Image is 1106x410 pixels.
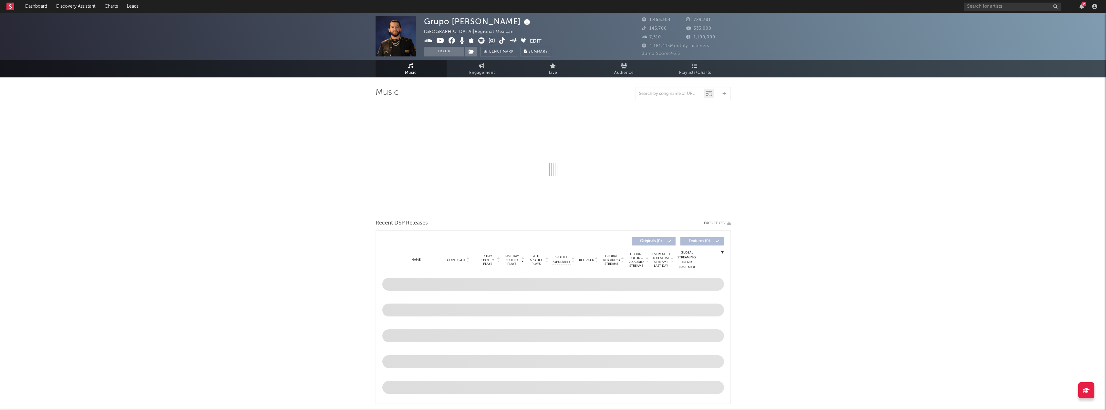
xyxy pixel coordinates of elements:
[614,69,634,77] span: Audience
[642,44,709,48] span: 4,181,415 Monthly Listeners
[530,37,542,45] button: Edit
[518,60,589,77] a: Live
[424,47,464,56] button: Track
[964,3,1061,11] input: Search for artists
[636,239,666,243] span: Originals ( 0 )
[549,69,557,77] span: Live
[589,60,660,77] a: Audience
[479,254,496,266] span: 7 Day Spotify Plays
[679,69,711,77] span: Playlists/Charts
[579,258,594,262] span: Released
[652,252,670,268] span: Estimated % Playlist Streams Last Day
[503,254,521,266] span: Last Day Spotify Plays
[1081,2,1086,6] div: 2
[1080,4,1084,9] button: 2
[642,52,680,56] span: Jump Score: 46.5
[405,69,417,77] span: Music
[603,254,620,266] span: Global ATD Audio Streams
[642,26,667,31] span: 145,700
[680,237,724,245] button: Features(0)
[642,18,671,22] span: 1,453,304
[677,250,697,270] div: Global Streaming Trend (Last 60D)
[469,69,495,77] span: Engagement
[552,255,571,265] span: Spotify Popularity
[395,257,438,262] div: Name
[489,48,514,56] span: Benchmark
[660,60,731,77] a: Playlists/Charts
[627,252,645,268] span: Global Rolling 7D Audio Streams
[447,60,518,77] a: Engagement
[685,239,714,243] span: Features ( 0 )
[528,254,545,266] span: ATD Spotify Plays
[686,26,711,31] span: 533,000
[424,16,532,27] div: Grupo [PERSON_NAME]
[529,50,548,54] span: Summary
[704,221,731,225] button: Export CSV
[480,47,517,56] a: Benchmark
[521,47,551,56] button: Summary
[642,35,661,39] span: 7,310
[632,237,676,245] button: Originals(0)
[424,28,521,36] div: [GEOGRAPHIC_DATA] | Regional Mexican
[686,35,715,39] span: 1,100,000
[447,258,466,262] span: Copyright
[376,219,428,227] span: Recent DSP Releases
[636,91,704,96] input: Search by song name or URL
[376,60,447,77] a: Music
[686,18,711,22] span: 729,781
